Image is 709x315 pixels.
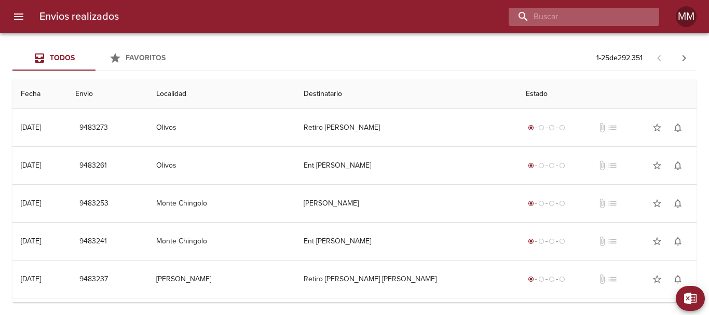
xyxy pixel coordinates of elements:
[672,46,697,71] span: Pagina siguiente
[673,122,683,133] span: notifications_none
[526,160,567,171] div: Generado
[528,125,534,131] span: radio_button_checked
[526,274,567,284] div: Generado
[607,274,618,284] span: No tiene pedido asociado
[647,193,667,214] button: Agregar a favoritos
[509,8,642,26] input: buscar
[148,109,295,146] td: Olivos
[526,236,567,246] div: Generado
[559,125,565,131] span: radio_button_unchecked
[607,122,618,133] span: No tiene pedido asociado
[647,155,667,176] button: Agregar a favoritos
[538,276,544,282] span: radio_button_unchecked
[50,53,75,62] span: Todos
[79,197,108,210] span: 9483253
[528,200,534,207] span: radio_button_checked
[597,274,607,284] span: No tiene documentos adjuntos
[607,160,618,171] span: No tiene pedido asociado
[79,273,108,286] span: 9483237
[652,122,662,133] span: star_border
[538,238,544,244] span: radio_button_unchecked
[538,200,544,207] span: radio_button_unchecked
[295,261,518,298] td: Retiro [PERSON_NAME] [PERSON_NAME]
[673,274,683,284] span: notifications_none
[21,161,41,170] div: [DATE]
[559,276,565,282] span: radio_button_unchecked
[526,122,567,133] div: Generado
[667,193,688,214] button: Activar notificaciones
[126,53,166,62] span: Favoritos
[528,276,534,282] span: radio_button_checked
[79,159,107,172] span: 9483261
[12,46,179,71] div: Tabs Envios
[295,109,518,146] td: Retiro [PERSON_NAME]
[295,79,518,109] th: Destinatario
[21,199,41,208] div: [DATE]
[676,286,705,311] button: Exportar Excel
[295,147,518,184] td: Ent [PERSON_NAME]
[549,238,555,244] span: radio_button_unchecked
[75,118,112,138] button: 9483273
[75,194,113,213] button: 9483253
[667,117,688,138] button: Activar notificaciones
[148,185,295,222] td: Monte Chingolo
[673,198,683,209] span: notifications_none
[75,156,111,175] button: 9483261
[67,79,148,109] th: Envio
[79,235,107,248] span: 9483241
[652,160,662,171] span: star_border
[21,237,41,245] div: [DATE]
[526,198,567,209] div: Generado
[549,276,555,282] span: radio_button_unchecked
[559,200,565,207] span: radio_button_unchecked
[39,8,119,25] h6: Envios realizados
[667,155,688,176] button: Activar notificaciones
[647,231,667,252] button: Agregar a favoritos
[673,236,683,246] span: notifications_none
[652,274,662,284] span: star_border
[597,122,607,133] span: No tiene documentos adjuntos
[673,160,683,171] span: notifications_none
[6,4,31,29] button: menu
[79,121,108,134] span: 9483273
[21,123,41,132] div: [DATE]
[652,198,662,209] span: star_border
[75,270,112,289] button: 9483237
[559,162,565,169] span: radio_button_unchecked
[607,198,618,209] span: No tiene pedido asociado
[75,232,111,251] button: 9483241
[148,261,295,298] td: [PERSON_NAME]
[12,79,67,109] th: Fecha
[667,269,688,290] button: Activar notificaciones
[549,200,555,207] span: radio_button_unchecked
[549,125,555,131] span: radio_button_unchecked
[538,125,544,131] span: radio_button_unchecked
[295,185,518,222] td: [PERSON_NAME]
[647,52,672,63] span: Pagina anterior
[517,79,697,109] th: Estado
[549,162,555,169] span: radio_button_unchecked
[667,231,688,252] button: Activar notificaciones
[597,198,607,209] span: No tiene documentos adjuntos
[295,223,518,260] td: Ent [PERSON_NAME]
[647,117,667,138] button: Agregar a favoritos
[676,6,697,27] div: MM
[559,238,565,244] span: radio_button_unchecked
[21,275,41,283] div: [DATE]
[538,162,544,169] span: radio_button_unchecked
[652,236,662,246] span: star_border
[607,236,618,246] span: No tiene pedido asociado
[597,236,607,246] span: No tiene documentos adjuntos
[647,269,667,290] button: Agregar a favoritos
[528,238,534,244] span: radio_button_checked
[596,53,643,63] p: 1 - 25 de 292.351
[148,147,295,184] td: Olivos
[148,79,295,109] th: Localidad
[597,160,607,171] span: No tiene documentos adjuntos
[528,162,534,169] span: radio_button_checked
[148,223,295,260] td: Monte Chingolo
[676,6,697,27] div: Abrir información de usuario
